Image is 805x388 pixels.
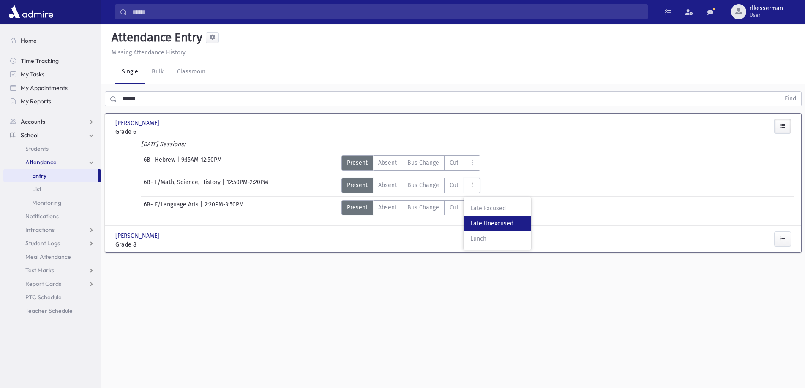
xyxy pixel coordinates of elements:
span: PTC Schedule [25,293,62,301]
input: Search [127,4,647,19]
span: rlkesserman [750,5,783,12]
a: Time Tracking [3,54,101,68]
i: [DATE] Sessions: [141,141,185,148]
a: Bulk [145,60,170,84]
a: Attendance [3,155,101,169]
a: Test Marks [3,263,101,277]
a: Single [115,60,145,84]
span: [PERSON_NAME] [115,119,161,128]
span: Present [347,158,368,167]
a: School [3,128,101,142]
span: Cut [450,203,458,212]
span: Grade 6 [115,128,221,136]
span: | [222,178,226,193]
span: Meal Attendance [25,253,71,260]
span: My Tasks [21,71,44,78]
span: Test Marks [25,266,54,274]
a: Missing Attendance History [108,49,186,56]
span: List [32,185,41,193]
span: Time Tracking [21,57,59,65]
span: School [21,131,38,139]
a: Meal Attendance [3,250,101,263]
span: Present [347,181,368,190]
span: Late Excused [470,204,524,213]
button: Find [780,92,801,106]
span: Cut [450,158,458,167]
span: Report Cards [25,280,61,288]
a: Accounts [3,115,101,128]
span: [PERSON_NAME] [115,231,161,240]
a: Notifications [3,209,101,223]
a: List [3,182,101,196]
span: My Appointments [21,84,68,92]
span: 6B- E/Language Arts [144,200,200,215]
span: Bus Change [407,203,439,212]
span: | [200,200,205,215]
span: User [750,12,783,19]
a: Monitoring [3,196,101,209]
span: 12:50PM-2:20PM [226,178,268,193]
a: My Reports [3,95,101,108]
span: 6B- E/Math, Science, History [144,178,222,193]
a: My Appointments [3,81,101,95]
a: Home [3,34,101,47]
a: My Tasks [3,68,101,81]
span: Home [21,37,37,44]
span: Cut [450,181,458,190]
a: Report Cards [3,277,101,290]
span: Bus Change [407,181,439,190]
span: Absent [378,181,397,190]
span: Grade 8 [115,240,221,249]
span: Notifications [25,212,59,220]
img: AdmirePro [7,3,55,20]
div: AttTypes [341,155,480,171]
span: Infractions [25,226,55,233]
a: Infractions [3,223,101,236]
a: Students [3,142,101,155]
a: PTC Schedule [3,290,101,304]
h5: Attendance Entry [108,30,202,45]
a: Teacher Schedule [3,304,101,317]
a: Classroom [170,60,212,84]
a: Entry [3,169,98,182]
div: AttTypes [341,200,480,215]
span: Entry [32,172,46,179]
span: Students [25,145,49,152]
span: Absent [378,203,397,212]
span: | [177,155,181,171]
u: Missing Attendance History [112,49,186,56]
span: Bus Change [407,158,439,167]
a: Student Logs [3,236,101,250]
span: My Reports [21,98,51,105]
span: Monitoring [32,199,61,206]
span: 9:15AM-12:50PM [181,155,222,171]
span: Lunch [470,234,524,243]
span: Absent [378,158,397,167]
span: 2:20PM-3:50PM [205,200,244,215]
span: Teacher Schedule [25,307,73,315]
div: AttTypes [341,178,480,193]
span: Accounts [21,118,45,125]
span: Student Logs [25,239,60,247]
span: 6B- Hebrew [144,155,177,171]
span: Late Unexcused [470,219,524,228]
span: Present [347,203,368,212]
span: Attendance [25,158,57,166]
